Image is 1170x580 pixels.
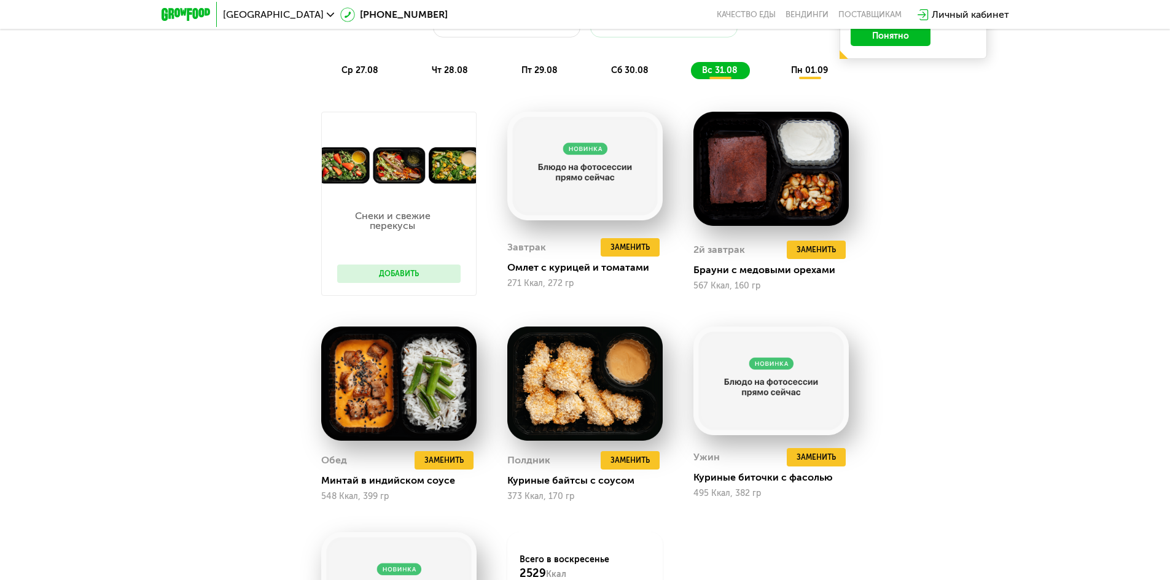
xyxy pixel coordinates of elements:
[601,238,660,257] button: Заменить
[223,10,324,20] span: [GEOGRAPHIC_DATA]
[507,492,663,501] div: 373 Ккал, 170 гр
[693,264,859,276] div: Брауни с медовыми орехами
[693,281,849,291] div: 567 Ккал, 160 гр
[340,7,448,22] a: [PHONE_NUMBER]
[693,471,859,484] div: Куриные биточки с фасолью
[520,566,546,580] span: 2529
[337,265,461,283] button: Добавить
[415,451,474,470] button: Заменить
[507,238,546,257] div: Завтрак
[601,451,660,470] button: Заменить
[337,211,448,231] p: Снеки и свежие перекусы
[787,448,846,466] button: Заменить
[797,451,836,463] span: Заменить
[546,569,566,579] span: Ккал
[932,7,1009,22] div: Личный кабинет
[521,65,558,75] span: пт 29.08
[321,492,477,501] div: 548 Ккал, 399 гр
[341,65,378,75] span: ср 27.08
[610,454,650,466] span: Заменить
[321,474,486,487] div: Минтай в индийском соусе
[507,451,550,470] div: Полдник
[611,65,649,75] span: сб 30.08
[797,244,836,256] span: Заменить
[610,241,650,253] span: Заменить
[693,241,745,259] div: 2й завтрак
[838,10,902,20] div: поставщикам
[791,65,828,75] span: пн 01.09
[507,261,673,274] div: Омлет с курицей и томатами
[424,454,464,466] span: Заменить
[321,451,347,470] div: Обед
[693,489,849,498] div: 495 Ккал, 382 гр
[693,448,720,466] div: Ужин
[507,474,673,487] div: Куриные байтсы с соусом
[851,26,930,46] button: Понятно
[507,279,663,288] div: 271 Ккал, 272 гр
[702,65,738,75] span: вс 31.08
[717,10,776,20] a: Качество еды
[786,10,829,20] a: Вендинги
[432,65,468,75] span: чт 28.08
[787,241,846,259] button: Заменить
